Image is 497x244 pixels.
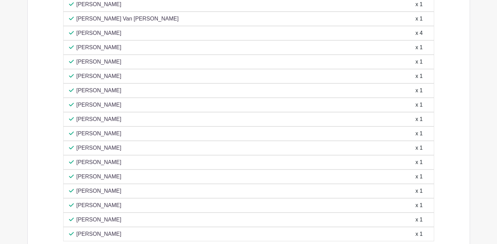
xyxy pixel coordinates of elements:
p: [PERSON_NAME] [77,158,122,166]
div: x 1 [415,0,423,9]
div: x 1 [415,230,423,238]
p: [PERSON_NAME] [77,173,122,181]
div: x 1 [415,216,423,224]
p: [PERSON_NAME] [77,58,122,66]
div: x 1 [415,101,423,109]
p: [PERSON_NAME] [77,130,122,138]
div: x 1 [415,201,423,209]
div: x 1 [415,86,423,95]
div: x 1 [415,173,423,181]
p: [PERSON_NAME] [77,144,122,152]
div: x 1 [415,187,423,195]
div: x 1 [415,130,423,138]
p: [PERSON_NAME] [77,216,122,224]
div: x 1 [415,144,423,152]
p: [PERSON_NAME] [77,230,122,238]
p: [PERSON_NAME] [77,72,122,80]
p: [PERSON_NAME] [77,29,122,37]
p: [PERSON_NAME] [77,187,122,195]
p: [PERSON_NAME] [77,43,122,52]
p: [PERSON_NAME] [77,0,122,9]
div: x 4 [415,29,423,37]
div: x 1 [415,72,423,80]
div: x 1 [415,115,423,123]
p: [PERSON_NAME] [77,86,122,95]
div: x 1 [415,158,423,166]
p: [PERSON_NAME] [77,115,122,123]
div: x 1 [415,15,423,23]
p: [PERSON_NAME] [77,201,122,209]
div: x 1 [415,43,423,52]
div: x 1 [415,58,423,66]
p: [PERSON_NAME] [77,101,122,109]
p: [PERSON_NAME] Van [PERSON_NAME] [77,15,179,23]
